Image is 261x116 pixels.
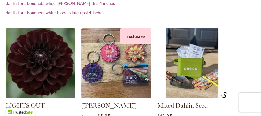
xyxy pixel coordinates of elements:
a: Mixed Dahlia Seed [157,102,208,109]
a: LIGHTS OUT [6,94,75,100]
iframe: Launch Accessibility Center [5,94,22,111]
a: LIGHTS OUT [6,102,45,109]
a: [PERSON_NAME] [81,102,137,109]
img: Mixed Dahlia Seed [220,92,227,98]
img: LIGHTS OUT [4,26,77,100]
img: 4 SID dahlia keychains [81,28,151,98]
img: Mixed Dahlia Seed [157,28,227,98]
a: 4 SID dahlia keychains Exclusive [81,94,151,100]
a: dahlia forc bouquets wheel [PERSON_NAME] this 4 inches [6,0,115,6]
a: Mixed Dahlia Seed Mixed Dahlia Seed [157,94,227,100]
a: dahlia forc bouquets white blooms late tipsi 4 inches [6,10,104,16]
div: Exclusive [120,28,151,44]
